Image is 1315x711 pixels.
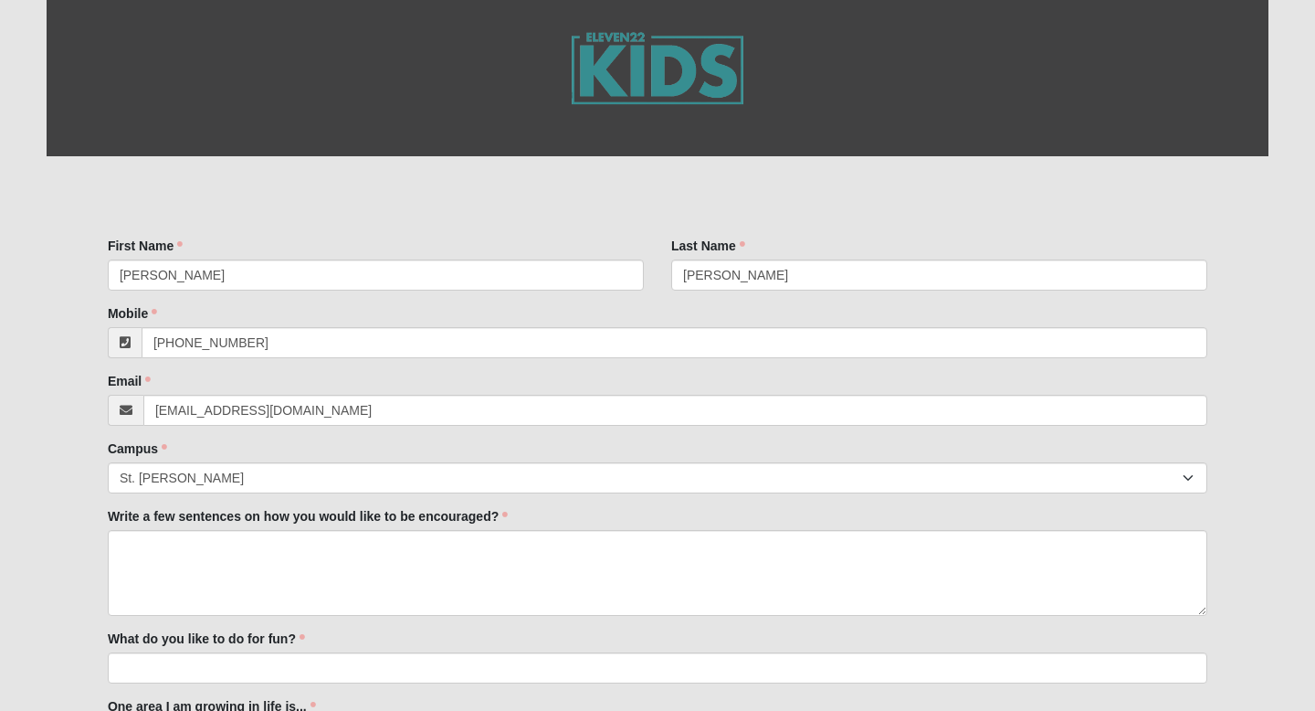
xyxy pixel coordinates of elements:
[108,372,151,390] label: Email
[108,630,305,648] label: What do you like to do for fun?
[108,304,157,323] label: Mobile
[108,440,167,458] label: Campus
[108,507,508,525] label: Write a few sentences on how you would like to be encouraged?
[671,237,745,255] label: Last Name
[108,237,183,255] label: First Name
